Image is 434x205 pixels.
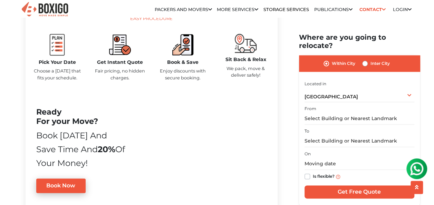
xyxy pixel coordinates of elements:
div: Easy Procedure [31,15,272,22]
h2: Where are you going to relocate? [299,33,420,50]
input: Select Building or Nearest Landmark [305,135,414,147]
h5: Sit Back & Relax [220,57,272,62]
img: boxigo_packers_and_movers_book [172,34,194,56]
h5: Book & Save [157,59,209,65]
p: Fair pricing, no hidden charges. [94,68,146,81]
img: info [336,174,340,178]
b: 20% [98,144,115,154]
a: Contact [357,4,388,15]
img: whatsapp-icon.svg [7,7,21,21]
label: Within City [332,59,355,68]
div: Book [DATE] and Save time and of your money! [36,129,126,170]
a: Book Now [36,178,86,193]
input: Get Free Quote [305,185,414,198]
span: [GEOGRAPHIC_DATA] [305,94,358,100]
input: Select Building or Nearest Landmark [305,113,414,125]
img: boxigo_packers_and_movers_move [235,34,257,53]
a: Publications [314,7,353,12]
label: From [305,106,316,112]
label: Located in [305,80,326,87]
a: Packers and Movers [155,7,212,12]
label: Inter City [370,59,390,68]
h5: Get Instant Quote [94,59,146,65]
input: Moving date [305,158,414,170]
label: Is flexible? [313,172,335,179]
a: More services [217,7,258,12]
a: Login [393,7,412,12]
label: To [305,128,309,134]
img: Boxigo [21,1,69,18]
p: We pack, move & deliver safely! [220,65,272,78]
button: scroll up [411,181,423,194]
img: boxigo_packers_and_movers_compare [109,34,131,56]
img: boxigo_packers_and_movers_plan [46,34,68,56]
a: Storage Services [263,7,309,12]
h2: Ready For your Move? [36,107,126,126]
p: Choose a [DATE] that fits your schedule. [31,68,84,81]
h5: Pick Your Date [31,59,84,65]
p: Enjoy discounts with secure booking. [157,68,209,81]
label: On [305,151,311,157]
